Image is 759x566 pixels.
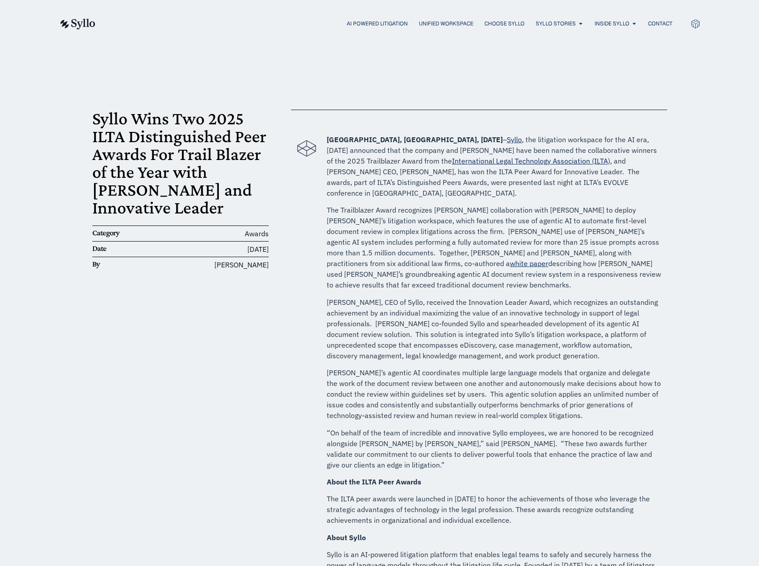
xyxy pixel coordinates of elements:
[327,367,662,421] p: [PERSON_NAME]’s agentic AI coordinates multiple large language models that organize and delegate ...
[327,134,662,198] p: – , the litigation workspace for the AI era, [DATE] announced that the company and [PERSON_NAME] ...
[507,135,522,144] a: Syllo
[113,20,673,28] nav: Menu
[452,156,610,165] a: International Legal Technology Association (ILTA)
[327,297,662,361] p: [PERSON_NAME], CEO of Syllo, received the Innovation Leader Award, which recognizes an outstandin...
[347,20,408,28] a: AI Powered Litigation
[59,19,95,29] img: syllo
[247,245,269,254] time: [DATE]
[327,135,503,144] strong: [GEOGRAPHIC_DATA], [GEOGRAPHIC_DATA], [DATE]
[327,427,662,470] p: “On behalf of the team of incredible and innovative Syllo employees, we are honored to be recogni...
[327,477,421,486] strong: About the ILTA Peer Awards
[92,110,269,217] h1: Syllo Wins Two 2025 ILTA Distinguished Peer Awards For Trail Blazer of the Year with [PERSON_NAME...
[214,259,269,270] span: [PERSON_NAME]
[92,228,151,238] h6: Category
[92,259,151,269] h6: By
[113,20,673,28] div: Menu Toggle
[92,244,151,254] h6: Date
[327,493,662,525] p: The ILTA peer awards were launched in [DATE] to honor the achievements of those who leverage the ...
[648,20,673,28] a: Contact
[484,20,525,28] a: Choose Syllo
[327,205,662,290] p: The Trailblazer Award recognizes [PERSON_NAME] collaboration with [PERSON_NAME] to deploy [PERSON...
[419,20,473,28] a: Unified Workspace
[327,533,366,542] strong: About Syllo
[536,20,576,28] a: Syllo Stories
[595,20,629,28] a: Inside Syllo
[510,259,548,268] a: white paper
[245,229,269,238] span: Awards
